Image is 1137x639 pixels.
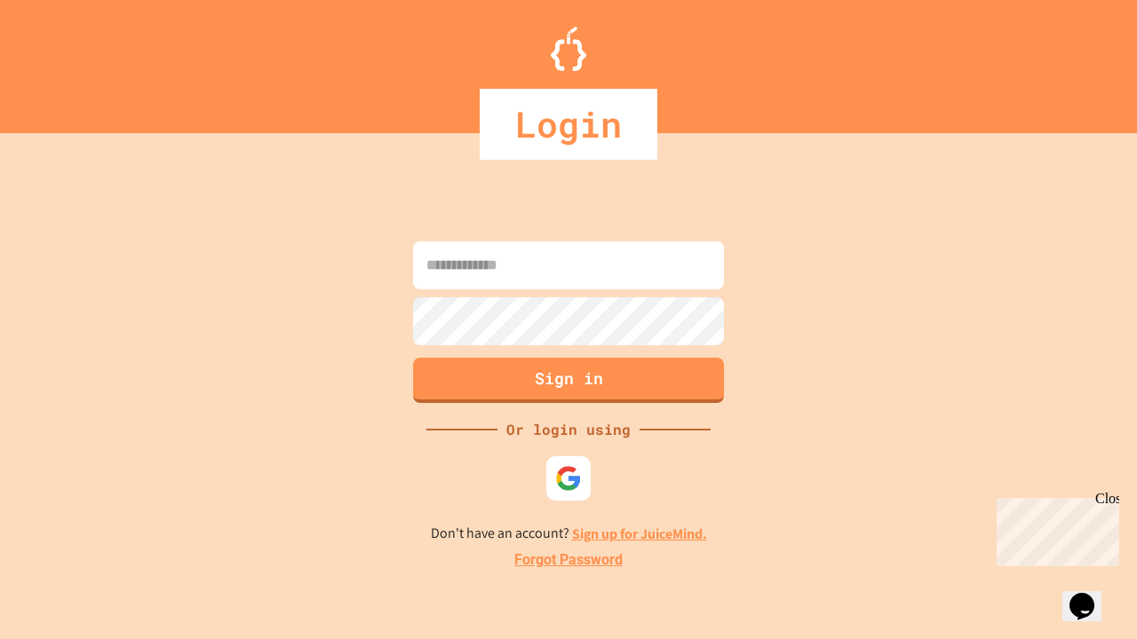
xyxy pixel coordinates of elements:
iframe: chat widget [1062,568,1119,621]
img: google-icon.svg [555,465,582,492]
p: Don't have an account? [431,523,707,545]
button: Sign in [413,358,724,403]
a: Sign up for JuiceMind. [572,525,707,543]
div: Or login using [497,419,640,440]
div: Login [480,89,657,160]
iframe: chat widget [990,491,1119,566]
div: Chat with us now!Close [7,7,123,113]
a: Forgot Password [514,549,623,571]
img: Logo.svg [551,27,586,71]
